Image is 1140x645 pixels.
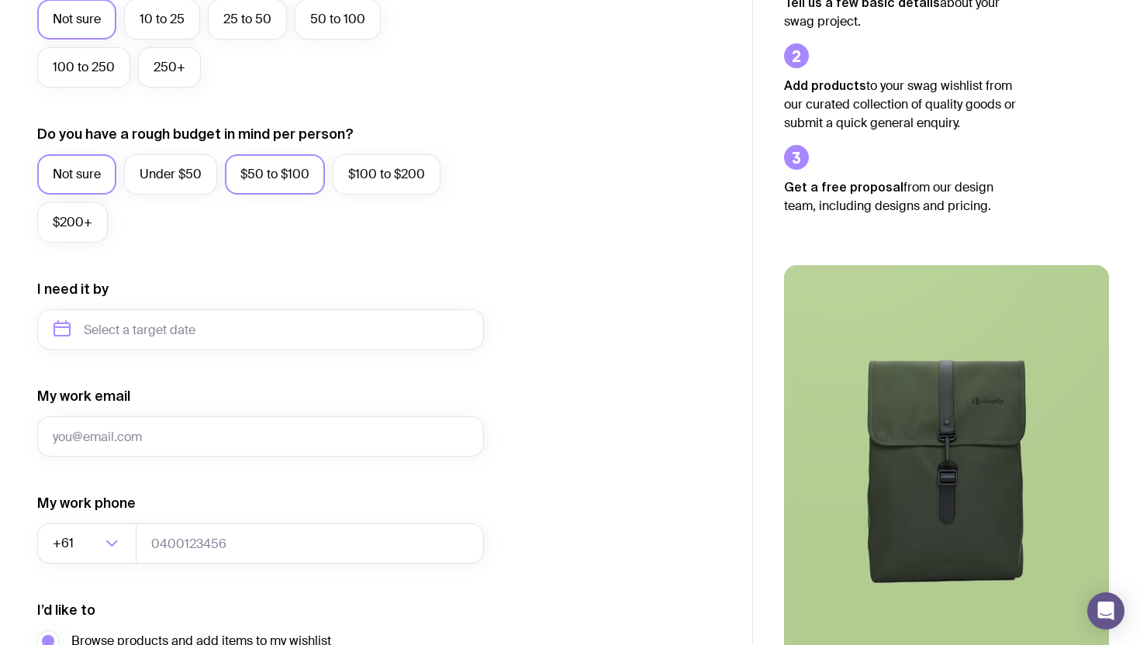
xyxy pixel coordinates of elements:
[37,494,136,512] label: My work phone
[333,154,440,195] label: $100 to $200
[37,202,108,243] label: $200+
[37,416,484,457] input: you@email.com
[784,180,903,194] strong: Get a free proposal
[53,523,77,564] span: +61
[37,309,484,350] input: Select a target date
[37,47,130,88] label: 100 to 250
[784,78,866,92] strong: Add products
[136,523,484,564] input: 0400123456
[77,523,101,564] input: Search for option
[37,154,116,195] label: Not sure
[1087,592,1124,629] div: Open Intercom Messenger
[138,47,201,88] label: 250+
[784,76,1017,133] p: to your swag wishlist from our curated collection of quality goods or submit a quick general enqu...
[225,154,325,195] label: $50 to $100
[37,523,136,564] div: Search for option
[37,280,109,298] label: I need it by
[37,601,95,619] label: I’d like to
[124,154,217,195] label: Under $50
[37,387,130,405] label: My work email
[784,178,1017,216] p: from our design team, including designs and pricing.
[37,125,354,143] label: Do you have a rough budget in mind per person?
